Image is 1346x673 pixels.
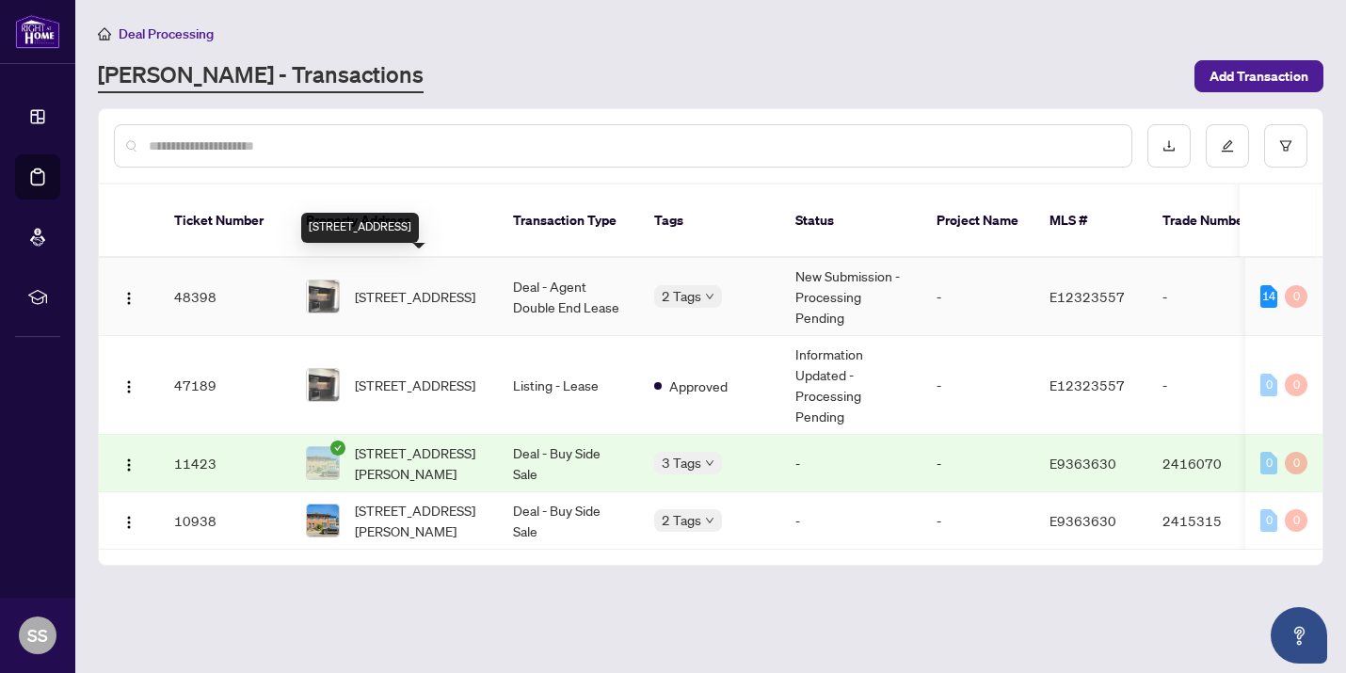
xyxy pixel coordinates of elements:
[1147,435,1279,492] td: 2416070
[921,435,1034,492] td: -
[307,280,339,312] img: thumbnail-img
[1194,60,1323,92] button: Add Transaction
[498,336,639,435] td: Listing - Lease
[355,500,483,541] span: [STREET_ADDRESS][PERSON_NAME]
[1279,139,1292,152] span: filter
[121,457,136,473] img: Logo
[159,258,291,336] td: 48398
[662,285,701,307] span: 2 Tags
[355,442,483,484] span: [STREET_ADDRESS][PERSON_NAME]
[121,379,136,394] img: Logo
[1147,124,1191,168] button: download
[1034,184,1147,258] th: MLS #
[498,492,639,550] td: Deal - Buy Side Sale
[780,492,921,550] td: -
[1285,285,1307,308] div: 0
[159,435,291,492] td: 11423
[498,435,639,492] td: Deal - Buy Side Sale
[1206,124,1249,168] button: edit
[114,370,144,400] button: Logo
[121,515,136,530] img: Logo
[27,622,48,649] span: SS
[1221,139,1234,152] span: edit
[355,286,475,307] span: [STREET_ADDRESS]
[291,184,498,258] th: Property Address
[1285,374,1307,396] div: 0
[1264,124,1307,168] button: filter
[114,281,144,312] button: Logo
[662,452,701,473] span: 3 Tags
[1050,377,1125,393] span: E12323557
[114,505,144,536] button: Logo
[307,369,339,401] img: thumbnail-img
[921,258,1034,336] td: -
[498,184,639,258] th: Transaction Type
[1210,61,1308,91] span: Add Transaction
[307,447,339,479] img: thumbnail-img
[301,213,419,243] div: [STREET_ADDRESS]
[1050,288,1125,305] span: E12323557
[669,376,728,396] span: Approved
[98,59,424,93] a: [PERSON_NAME] - Transactions
[1147,258,1279,336] td: -
[1285,452,1307,474] div: 0
[159,492,291,550] td: 10938
[921,336,1034,435] td: -
[307,505,339,537] img: thumbnail-img
[1260,374,1277,396] div: 0
[119,25,214,42] span: Deal Processing
[921,184,1034,258] th: Project Name
[1147,184,1279,258] th: Trade Number
[355,375,475,395] span: [STREET_ADDRESS]
[780,258,921,336] td: New Submission - Processing Pending
[498,258,639,336] td: Deal - Agent Double End Lease
[1050,455,1116,472] span: E9363630
[121,291,136,306] img: Logo
[1147,492,1279,550] td: 2415315
[780,435,921,492] td: -
[921,492,1034,550] td: -
[1147,336,1279,435] td: -
[705,458,714,468] span: down
[705,516,714,525] span: down
[662,509,701,531] span: 2 Tags
[1260,509,1277,532] div: 0
[1162,139,1176,152] span: download
[780,184,921,258] th: Status
[705,292,714,301] span: down
[639,184,780,258] th: Tags
[1260,452,1277,474] div: 0
[98,27,111,40] span: home
[15,14,60,49] img: logo
[1050,512,1116,529] span: E9363630
[780,336,921,435] td: Information Updated - Processing Pending
[159,184,291,258] th: Ticket Number
[330,441,345,456] span: check-circle
[1260,285,1277,308] div: 14
[159,336,291,435] td: 47189
[114,448,144,478] button: Logo
[1285,509,1307,532] div: 0
[1271,607,1327,664] button: Open asap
